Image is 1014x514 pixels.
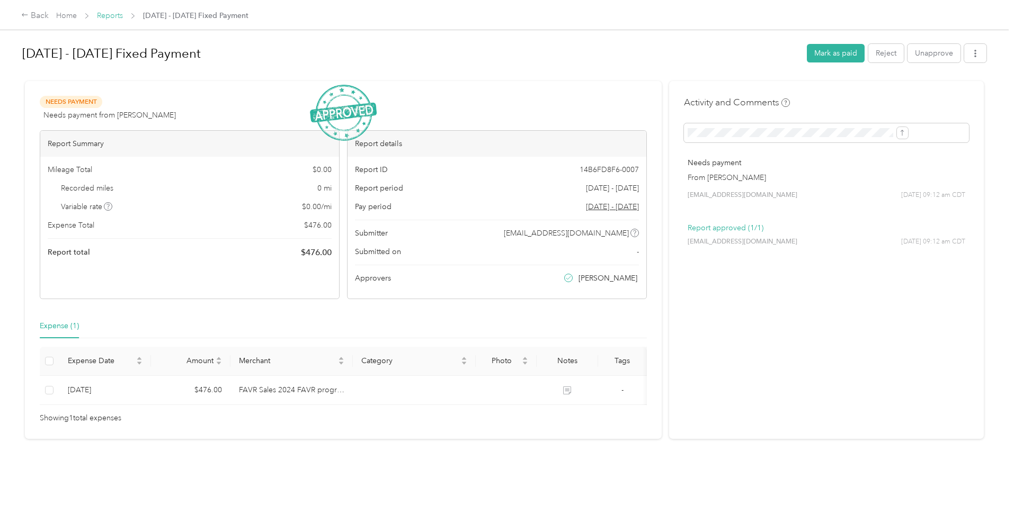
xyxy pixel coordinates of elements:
span: caret-up [522,355,528,362]
span: [DATE] 09:12 am CDT [901,191,965,200]
button: Reject [868,44,904,62]
span: $ 0.00 / mi [302,201,332,212]
th: Category [353,347,475,376]
span: caret-up [461,355,467,362]
span: Submitted on [355,246,401,257]
span: [DATE] - [DATE] Fixed Payment [143,10,248,21]
th: Amount [151,347,230,376]
p: From [PERSON_NAME] [688,172,965,183]
span: [EMAIL_ADDRESS][DOMAIN_NAME] [688,191,797,200]
th: Merchant [230,347,353,376]
iframe: Everlance-gr Chat Button Frame [955,455,1014,514]
img: ApprovedStamp [310,85,377,141]
span: caret-up [338,355,344,362]
td: 9-15-2025 [59,376,151,405]
span: Report total [48,247,90,258]
span: caret-down [216,360,222,366]
button: Unapprove [908,44,960,62]
p: Needs payment [688,157,965,168]
span: - [637,246,639,257]
span: Report ID [355,164,388,175]
th: Tags [598,347,647,376]
span: Variable rate [61,201,113,212]
a: Home [56,11,77,20]
div: Report Summary [40,131,339,157]
span: 14B6FD8F6-0007 [580,164,639,175]
span: caret-down [461,360,467,366]
td: - [598,376,647,405]
span: 0 mi [317,183,332,194]
span: caret-down [136,360,143,366]
th: Notes [537,347,598,376]
h4: Activity and Comments [684,96,790,109]
th: Photo [476,347,537,376]
span: Go to pay period [586,201,639,212]
span: [PERSON_NAME] [579,273,637,284]
div: Expense (1) [40,320,79,332]
span: Needs Payment [40,96,102,108]
span: [DATE] - [DATE] [586,183,639,194]
span: Pay period [355,201,392,212]
span: - [621,385,624,394]
span: [EMAIL_ADDRESS][DOMAIN_NAME] [688,237,797,247]
span: Expense Total [48,220,94,231]
span: Approvers [355,273,391,284]
span: Merchant [239,356,336,365]
span: $ 0.00 [313,164,332,175]
span: $ 476.00 [301,246,332,259]
span: Amount [159,356,214,365]
span: Recorded miles [61,183,113,194]
div: Tags [607,356,638,365]
div: Report details [348,131,646,157]
span: caret-down [338,360,344,366]
p: Report approved (1/1) [688,222,965,233]
td: FAVR Sales 2024 FAVR program [230,376,353,405]
span: Submitter [355,228,388,239]
span: Showing 1 total expenses [40,412,121,424]
a: Reports [97,11,123,20]
span: [DATE] 09:12 am CDT [901,237,965,247]
span: $ 476.00 [304,220,332,231]
span: [EMAIL_ADDRESS][DOMAIN_NAME] [504,228,629,239]
span: caret-up [216,355,222,362]
td: $476.00 [151,376,230,405]
span: Report period [355,183,403,194]
div: Back [21,10,49,22]
span: Expense Date [68,356,134,365]
h1: Aug 1 - 31, 2025 Fixed Payment [22,41,799,66]
span: caret-down [522,360,528,366]
span: caret-up [136,355,143,362]
th: Expense Date [59,347,151,376]
button: Mark as paid [807,44,865,62]
span: Photo [484,356,520,365]
span: Needs payment from [PERSON_NAME] [43,110,176,121]
span: Category [361,356,458,365]
span: Mileage Total [48,164,92,175]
